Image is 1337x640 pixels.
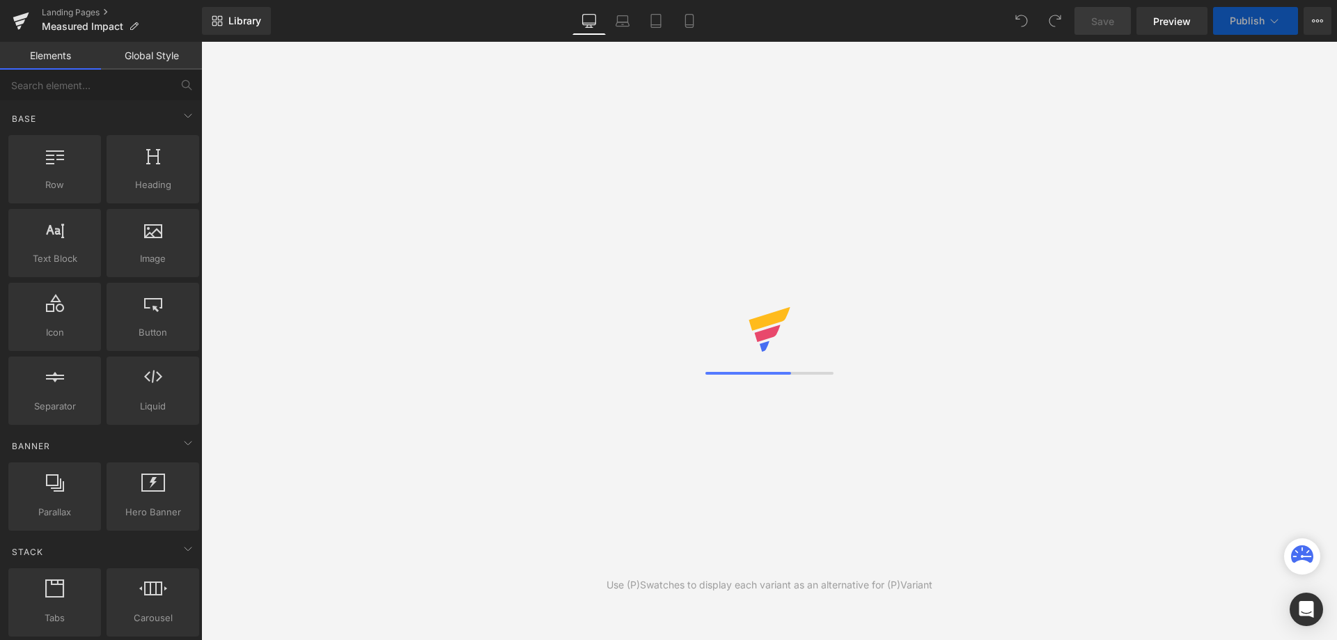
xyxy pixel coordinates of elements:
span: Tabs [13,611,97,625]
button: Publish [1213,7,1298,35]
span: Publish [1230,15,1265,26]
button: More [1304,7,1331,35]
span: Button [111,325,195,340]
a: Landing Pages [42,7,202,18]
span: Library [228,15,261,27]
a: Laptop [606,7,639,35]
div: Use (P)Swatches to display each variant as an alternative for (P)Variant [607,577,932,593]
span: Measured Impact [42,21,123,32]
a: Tablet [639,7,673,35]
span: Save [1091,14,1114,29]
a: Desktop [572,7,606,35]
a: Global Style [101,42,202,70]
span: Base [10,112,38,125]
span: Stack [10,545,45,559]
button: Redo [1041,7,1069,35]
span: Banner [10,439,52,453]
span: Image [111,251,195,266]
span: Heading [111,178,195,192]
span: Icon [13,325,97,340]
span: Text Block [13,251,97,266]
span: Separator [13,399,97,414]
span: Row [13,178,97,192]
a: Preview [1136,7,1207,35]
span: Liquid [111,399,195,414]
button: Undo [1008,7,1035,35]
a: Mobile [673,7,706,35]
span: Preview [1153,14,1191,29]
a: New Library [202,7,271,35]
div: Open Intercom Messenger [1290,593,1323,626]
span: Carousel [111,611,195,625]
span: Hero Banner [111,505,195,520]
span: Parallax [13,505,97,520]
